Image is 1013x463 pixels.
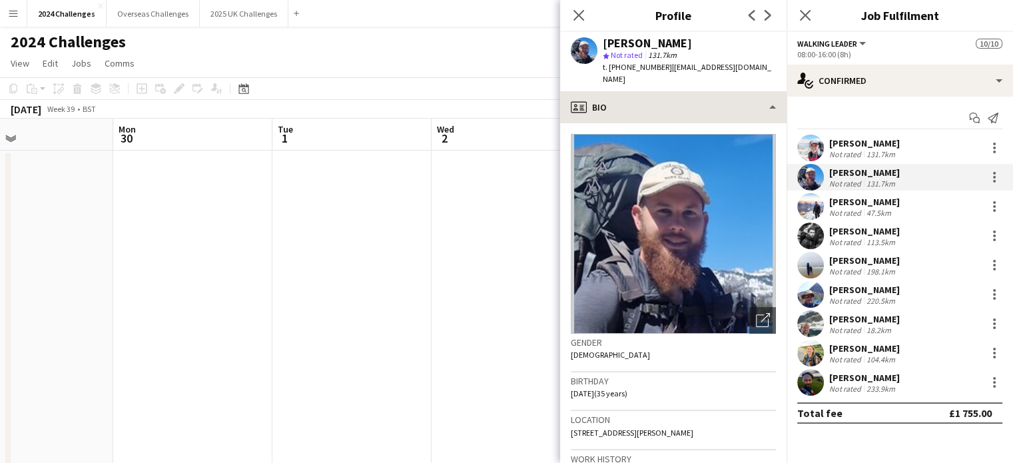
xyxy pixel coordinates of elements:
[11,103,41,116] div: [DATE]
[560,91,787,123] div: Bio
[571,388,627,398] span: [DATE] (35 years)
[864,149,898,159] div: 131.7km
[99,55,140,72] a: Comms
[829,208,864,218] div: Not rated
[976,39,1002,49] span: 10/10
[571,336,776,348] h3: Gender
[829,354,864,364] div: Not rated
[749,307,776,334] div: Open photos pop-in
[829,342,900,354] div: [PERSON_NAME]
[864,325,894,335] div: 18.2km
[829,254,900,266] div: [PERSON_NAME]
[571,428,693,438] span: [STREET_ADDRESS][PERSON_NAME]
[276,131,293,146] span: 1
[571,414,776,426] h3: Location
[571,375,776,387] h3: Birthday
[949,406,992,420] div: £1 755.00
[44,104,77,114] span: Week 39
[105,57,135,69] span: Comms
[83,104,96,114] div: BST
[571,350,650,360] span: [DEMOGRAPHIC_DATA]
[829,384,864,394] div: Not rated
[787,65,1013,97] div: Confirmed
[797,39,868,49] button: Walking Leader
[797,49,1002,59] div: 08:00-16:00 (8h)
[864,354,898,364] div: 104.4km
[829,179,864,189] div: Not rated
[278,123,293,135] span: Tue
[437,123,454,135] span: Wed
[829,225,900,237] div: [PERSON_NAME]
[119,123,136,135] span: Mon
[71,57,91,69] span: Jobs
[787,7,1013,24] h3: Job Fulfilment
[27,1,107,27] button: 2024 Challenges
[117,131,136,146] span: 30
[829,237,864,247] div: Not rated
[11,57,29,69] span: View
[200,1,288,27] button: 2025 UK Challenges
[797,39,857,49] span: Walking Leader
[5,55,35,72] a: View
[603,62,672,72] span: t. [PHONE_NUMBER]
[571,134,776,334] img: Crew avatar or photo
[603,37,692,49] div: [PERSON_NAME]
[864,266,898,276] div: 198.1km
[829,196,900,208] div: [PERSON_NAME]
[829,372,900,384] div: [PERSON_NAME]
[829,284,900,296] div: [PERSON_NAME]
[864,237,898,247] div: 113.5km
[43,57,58,69] span: Edit
[829,149,864,159] div: Not rated
[829,296,864,306] div: Not rated
[829,313,900,325] div: [PERSON_NAME]
[37,55,63,72] a: Edit
[611,50,643,60] span: Not rated
[864,179,898,189] div: 131.7km
[797,406,843,420] div: Total fee
[864,384,898,394] div: 233.9km
[829,325,864,335] div: Not rated
[66,55,97,72] a: Jobs
[603,62,771,84] span: | [EMAIL_ADDRESS][DOMAIN_NAME]
[864,296,898,306] div: 220.5km
[645,50,679,60] span: 131.7km
[829,137,900,149] div: [PERSON_NAME]
[829,266,864,276] div: Not rated
[11,32,126,52] h1: 2024 Challenges
[560,7,787,24] h3: Profile
[829,167,900,179] div: [PERSON_NAME]
[864,208,894,218] div: 47.5km
[435,131,454,146] span: 2
[107,1,200,27] button: Overseas Challenges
